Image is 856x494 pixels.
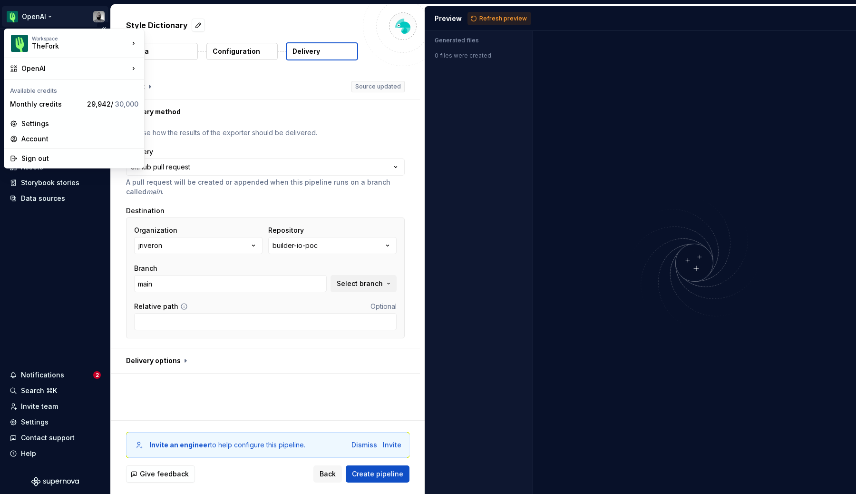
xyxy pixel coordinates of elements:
[87,100,138,108] span: 29,942 /
[21,119,138,128] div: Settings
[6,81,142,97] div: Available credits
[10,99,83,109] div: Monthly credits
[115,100,138,108] span: 30,000
[32,41,113,51] div: TheFork
[21,134,138,144] div: Account
[21,64,129,73] div: OpenAI
[11,35,28,52] img: 5a785b6b-c473-494b-9ba3-bffaf73304c7.png
[32,36,129,41] div: Workspace
[21,154,138,163] div: Sign out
